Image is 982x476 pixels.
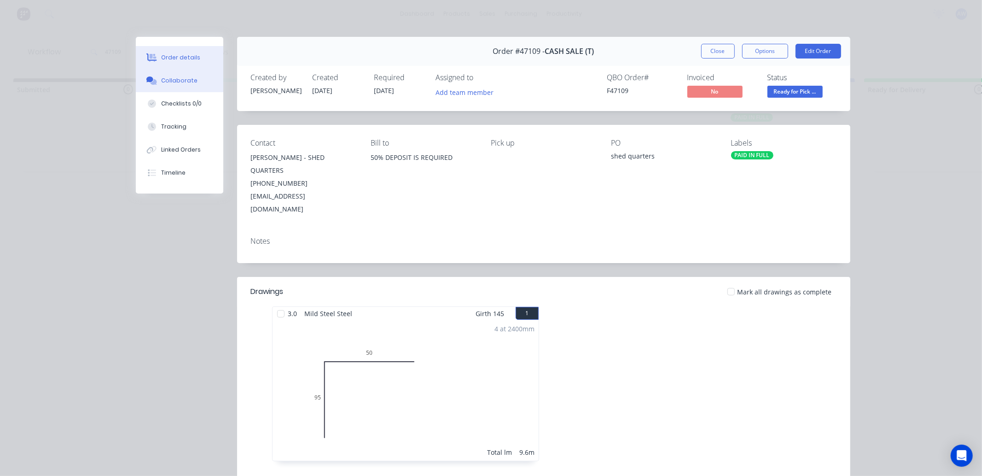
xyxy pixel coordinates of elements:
div: Invoiced [687,73,756,82]
div: [PERSON_NAME] - SHED QUARTERS[PHONE_NUMBER][EMAIL_ADDRESS][DOMAIN_NAME] [251,151,356,216]
div: [PERSON_NAME] [251,86,302,95]
button: Ready for Pick ... [767,86,823,100]
div: 50% DEPOSIT IS REQUIRED [371,151,476,181]
button: Add team member [436,86,499,98]
button: Linked Orders [136,138,223,161]
button: Options [742,44,788,59]
button: Collaborate [136,69,223,92]
div: Contact [251,139,356,147]
span: [DATE] [374,86,395,95]
div: 50% DEPOSIT IS REQUIRED [371,151,476,164]
div: PAID IN FULL [731,151,773,159]
button: 1 [516,307,539,320]
div: Created by [251,73,302,82]
div: 095504 at 2400mmTotal lm9.6m [273,320,539,461]
button: Timeline [136,161,223,184]
span: Mild Steel Steel [301,307,356,320]
div: Notes [251,237,837,246]
div: PO [611,139,716,147]
div: Labels [731,139,837,147]
button: Order details [136,46,223,69]
button: Tracking [136,115,223,138]
button: Add team member [430,86,498,98]
div: [PERSON_NAME] - SHED QUARTERS [251,151,356,177]
div: QBO Order # [607,73,676,82]
div: [EMAIL_ADDRESS][DOMAIN_NAME] [251,190,356,216]
div: Linked Orders [161,146,201,154]
div: Collaborate [161,76,198,85]
span: Order #47109 - [493,47,545,56]
span: Girth 145 [476,307,505,320]
div: Required [374,73,425,82]
span: Ready for Pick ... [767,86,823,97]
span: No [687,86,743,97]
div: Order details [161,53,200,62]
div: shed quarters [611,151,716,164]
span: CASH SALE (T) [545,47,594,56]
div: Drawings [251,286,284,297]
div: 4 at 2400mm [495,324,535,334]
div: Assigned to [436,73,528,82]
span: Mark all drawings as complete [738,287,832,297]
div: Status [767,73,837,82]
div: [PHONE_NUMBER] [251,177,356,190]
div: Pick up [491,139,596,147]
div: 9.6m [520,447,535,457]
div: Open Intercom Messenger [951,445,973,467]
div: F47109 [607,86,676,95]
button: Close [701,44,735,59]
div: Timeline [161,169,186,177]
span: 3.0 [285,307,301,320]
div: Created [313,73,363,82]
div: Bill to [371,139,476,147]
button: Edit Order [796,44,841,59]
button: Checklists 0/0 [136,92,223,115]
div: Checklists 0/0 [161,100,202,108]
div: Total lm [488,447,512,457]
span: [DATE] [313,86,333,95]
div: Tracking [161,123,186,131]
